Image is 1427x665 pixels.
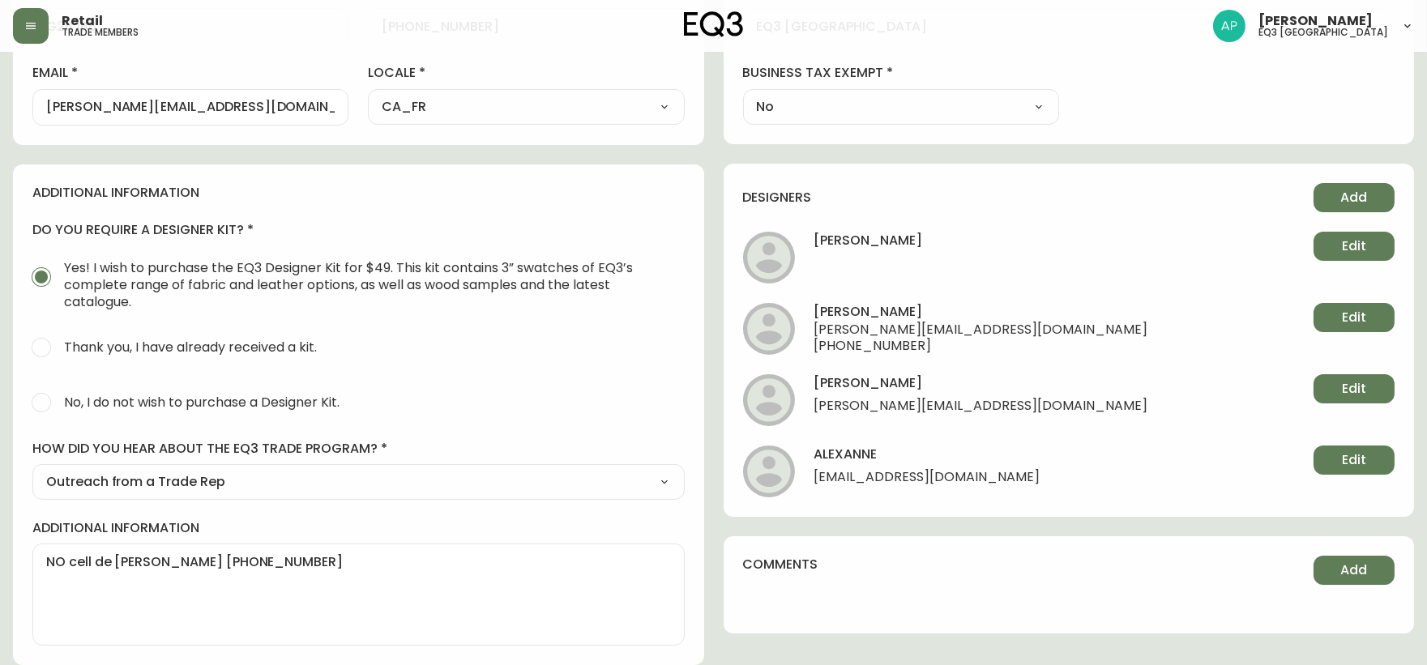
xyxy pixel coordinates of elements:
label: additional information [32,519,685,537]
h5: eq3 [GEOGRAPHIC_DATA] [1258,28,1388,37]
label: business tax exempt [743,64,1059,82]
h4: [PERSON_NAME] [814,374,1148,399]
label: how did you hear about the eq3 trade program? [32,440,685,458]
span: Yes! I wish to purchase the EQ3 Designer Kit for $49. This kit contains 3” swatches of EQ3’s comp... [64,259,672,310]
h4: do you require a designer kit? [32,221,685,239]
span: [EMAIL_ADDRESS][DOMAIN_NAME] [814,470,1040,491]
h4: [PERSON_NAME] [814,232,923,261]
button: Add [1314,183,1395,212]
span: [PERSON_NAME] [1258,15,1373,28]
img: logo [684,11,744,37]
span: Add [1341,189,1368,207]
h4: designers [743,189,812,207]
button: Edit [1314,303,1395,332]
h4: [PERSON_NAME] [814,303,1148,322]
button: Add [1314,556,1395,585]
span: Retail [62,15,103,28]
h4: comments [743,556,818,573]
button: Edit [1314,445,1395,475]
img: 3897410ab0ebf58098a0828baeda1fcd [1213,10,1245,42]
span: Edit [1342,380,1366,398]
span: Edit [1342,237,1366,255]
button: Edit [1314,374,1395,403]
span: No, I do not wish to purchase a Designer Kit. [64,394,340,411]
span: Add [1341,561,1368,579]
span: [PHONE_NUMBER] [814,339,1148,355]
span: Thank you, I have already received a kit. [64,339,317,356]
label: email [32,64,348,82]
h5: trade members [62,28,139,37]
h4: alexanne [814,445,1040,470]
button: Edit [1314,232,1395,261]
span: [PERSON_NAME][EMAIL_ADDRESS][DOMAIN_NAME] [814,399,1148,420]
span: [PERSON_NAME][EMAIL_ADDRESS][DOMAIN_NAME] [814,322,1148,339]
textarea: NO cell de [PERSON_NAME] [PHONE_NUMBER] [46,554,671,635]
span: Edit [1342,309,1366,326]
label: locale [368,64,684,82]
h4: additional information [32,184,685,202]
span: Edit [1342,451,1366,469]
